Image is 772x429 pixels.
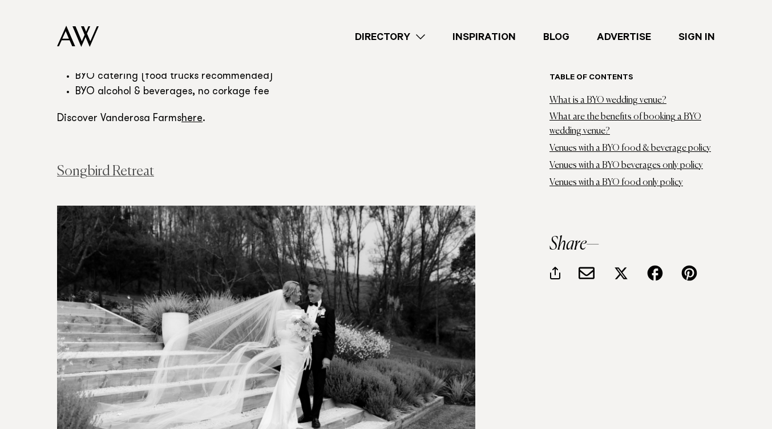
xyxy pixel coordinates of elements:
[75,69,475,85] li: BYO catering (food trucks recommended)
[549,161,703,170] a: Venues with a BYO beverages only policy
[665,29,729,45] a: Sign In
[530,29,583,45] a: Blog
[583,29,665,45] a: Advertise
[549,73,715,84] h6: Table of contents
[549,95,666,105] a: What is a BYO wedding venue?
[181,114,203,124] a: here
[75,85,475,101] li: BYO alcohol & beverages, no corkage fee
[439,29,530,45] a: Inspiration
[57,110,475,128] p: Discover Vanderosa Farms .
[57,165,154,178] a: Songbird Retreat
[549,235,715,254] h3: Share
[549,144,711,153] a: Venues with a BYO food & beverage policy
[341,29,439,45] a: Directory
[549,113,701,136] a: What are the benefits of booking a BYO wedding venue?
[57,26,99,47] img: Auckland Weddings Logo
[549,178,683,187] a: Venues with a BYO food only policy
